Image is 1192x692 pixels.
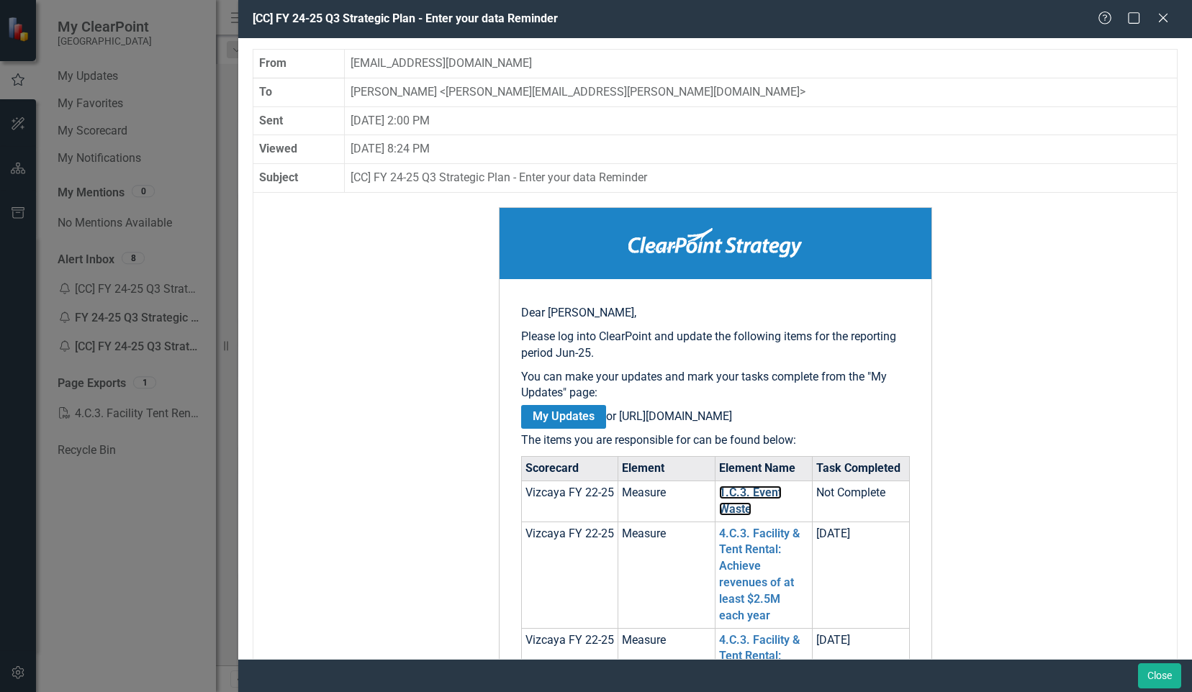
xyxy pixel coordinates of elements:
th: Element [618,456,715,481]
td: [PERSON_NAME] [PERSON_NAME][EMAIL_ADDRESS][PERSON_NAME][DOMAIN_NAME] [344,78,1177,106]
th: Task Completed [812,456,909,481]
a: 4.C.3. Facility & Tent Rental: Achieve revenues of at least $2.5M each year [719,527,800,622]
td: Not Complete [812,481,909,522]
p: or [URL][DOMAIN_NAME] [521,409,910,425]
p: The items you are responsible for can be found below: [521,432,910,449]
td: [DATE] 2:00 PM [344,106,1177,135]
p: Dear [PERSON_NAME], [521,305,910,322]
img: ClearPoint Strategy [628,228,802,258]
th: Scorecard [521,456,618,481]
a: My Updates [521,405,606,429]
th: Subject [253,164,345,193]
a: 1.C.3. Event Waste [719,486,782,516]
td: [EMAIL_ADDRESS][DOMAIN_NAME] [344,49,1177,78]
td: Measure [618,481,715,522]
th: From [253,49,345,78]
th: Viewed [253,135,345,164]
p: You can make your updates and mark your tasks complete from the "My Updates" page: [521,369,910,402]
th: To [253,78,345,106]
span: < [440,85,446,99]
th: Sent [253,106,345,135]
th: Element Name [715,456,813,481]
td: [DATE] [812,522,909,628]
td: Vizcaya FY 22-25 [521,481,618,522]
td: [DATE] 8:24 PM [344,135,1177,164]
button: Close [1138,663,1181,688]
td: [CC] FY 24-25 Q3 Strategic Plan - Enter your data Reminder [344,164,1177,193]
span: > [800,85,805,99]
span: [CC] FY 24-25 Q3 Strategic Plan - Enter your data Reminder [253,12,558,25]
p: Please log into ClearPoint and update the following items for the reporting period Jun-25. [521,329,910,362]
td: Vizcaya FY 22-25 [521,522,618,628]
td: Measure [618,522,715,628]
